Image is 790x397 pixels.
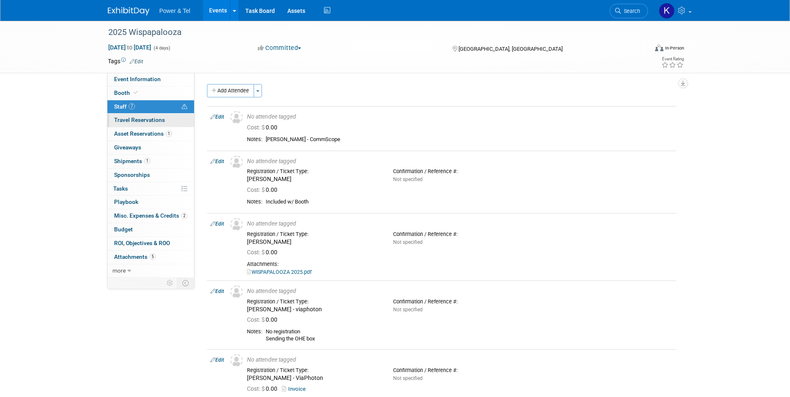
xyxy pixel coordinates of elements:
a: ROI, Objectives & ROO [107,237,194,250]
span: more [112,267,126,274]
span: to [126,44,134,51]
span: [GEOGRAPHIC_DATA], [GEOGRAPHIC_DATA] [459,46,563,52]
img: Format-Inperson.png [655,45,663,51]
div: Notes: [247,198,262,205]
div: Confirmation / Reference #: [393,298,527,305]
span: Cost: $ [247,186,266,193]
div: Notes: [247,136,262,143]
span: Giveaways [114,144,141,151]
a: Playbook [107,196,194,209]
span: Not specified [393,176,423,182]
span: Cost: $ [247,385,266,392]
span: Not specified [393,239,423,245]
span: Staff [114,103,135,110]
span: Not specified [393,375,423,381]
i: Booth reservation complete [134,90,138,95]
div: Event Rating [661,57,684,61]
span: 0.00 [247,249,281,256]
a: Invoice [282,386,309,392]
img: ExhibitDay [108,7,150,15]
span: Potential Scheduling Conflict -- at least one attendee is tagged in another overlapping event. [182,103,187,111]
div: No attendee tagged [247,288,673,295]
span: Sponsorships [114,171,150,178]
span: 0.00 [247,316,281,323]
a: Booth [107,87,194,100]
div: In-Person [665,45,684,51]
div: [PERSON_NAME] [247,176,381,183]
span: Shipments [114,158,150,164]
div: No attendee tagged [247,220,673,228]
span: 7 [129,103,135,109]
a: Sponsorships [107,169,194,182]
div: No attendee tagged [247,158,673,165]
td: Tags [108,57,143,65]
img: Unassigned-User-Icon.png [230,354,243,367]
a: Edit [210,357,224,363]
a: Shipments1 [107,155,194,168]
div: Included w/ Booth [266,198,673,206]
img: Unassigned-User-Icon.png [230,156,243,168]
a: Asset Reservations1 [107,127,194,141]
div: Confirmation / Reference #: [393,367,527,374]
div: Registration / Ticket Type: [247,168,381,175]
span: Booth [114,89,140,96]
span: 0.00 [247,186,281,193]
span: Playbook [114,198,138,205]
a: Edit [210,114,224,120]
div: Confirmation / Reference #: [393,168,527,175]
img: Unassigned-User-Icon.png [230,218,243,231]
a: Edit [210,221,224,227]
div: Registration / Ticket Type: [247,298,381,305]
a: Search [610,4,648,18]
span: Not specified [393,307,423,313]
div: No attendee tagged [247,356,673,364]
div: [PERSON_NAME] - viaphoton [247,306,381,313]
img: Unassigned-User-Icon.png [230,111,243,124]
a: Edit [210,159,224,164]
span: Tasks [113,185,128,192]
span: Travel Reservations [114,117,165,123]
td: Toggle Event Tabs [177,278,194,288]
div: Event Format [599,43,685,56]
span: 1 [144,158,150,164]
div: 2025 Wispapalooza [105,25,635,40]
a: Misc. Expenses & Credits2 [107,209,194,223]
a: Edit [210,288,224,294]
td: Personalize Event Tab Strip [163,278,177,288]
div: Registration / Ticket Type: [247,231,381,238]
span: ROI, Objectives & ROO [114,240,170,246]
span: Cost: $ [247,316,266,323]
a: Event Information [107,73,194,86]
div: No attendee tagged [247,113,673,121]
a: Giveaways [107,141,194,154]
div: [PERSON_NAME] [247,238,381,246]
span: Event Information [114,76,161,82]
span: Misc. Expenses & Credits [114,212,187,219]
a: Staff7 [107,100,194,114]
a: Budget [107,223,194,236]
div: No registration Sending the OHE box [266,328,673,342]
a: Travel Reservations [107,114,194,127]
span: Cost: $ [247,124,266,131]
a: Tasks [107,182,194,196]
span: Attachments [114,253,156,260]
span: Budget [114,226,133,233]
span: 0.00 [247,385,281,392]
span: (4 days) [153,45,170,51]
div: Confirmation / Reference #: [393,231,527,238]
div: Notes: [247,328,262,335]
span: 0.00 [247,124,281,131]
span: Power & Tel [159,7,190,14]
span: 2 [181,213,187,219]
a: WISPAPALOOZA 2025.pdf [247,269,312,275]
a: Edit [130,59,143,65]
div: Attachments: [247,261,673,268]
img: Unassigned-User-Icon.png [230,285,243,298]
span: Search [621,8,640,14]
span: 1 [166,131,172,137]
a: Attachments5 [107,251,194,264]
img: Kelley Hood [659,3,675,19]
button: Committed [255,44,304,52]
div: [PERSON_NAME] - CommScope [266,136,673,143]
span: [DATE] [DATE] [108,44,152,51]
